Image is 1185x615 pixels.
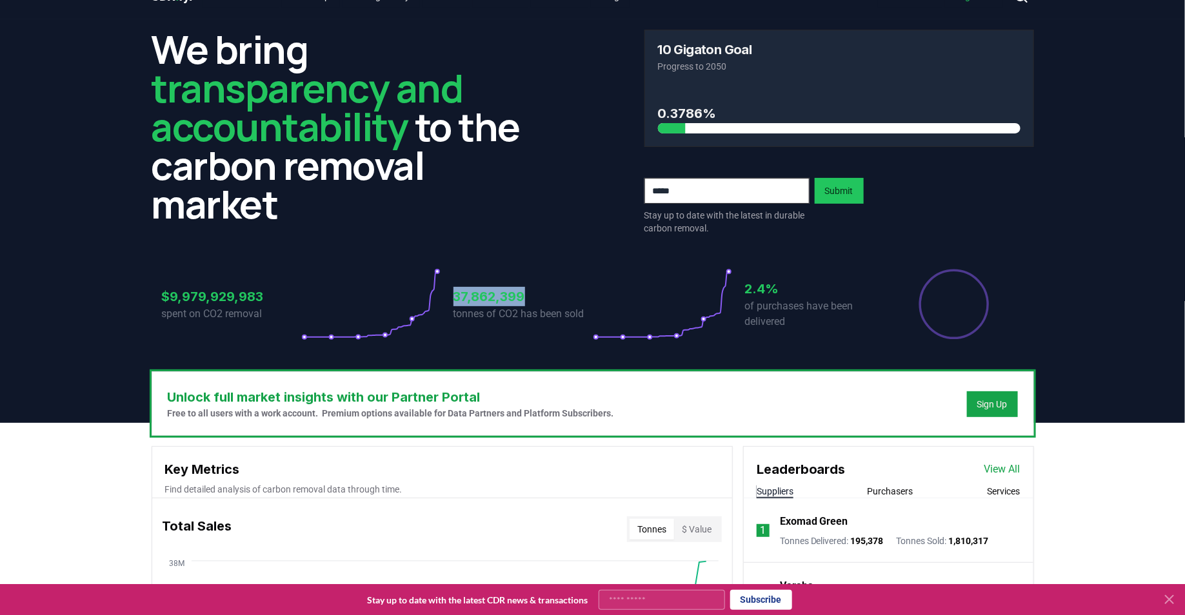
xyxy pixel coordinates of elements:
[918,268,990,340] div: Percentage of sales delivered
[868,485,913,498] button: Purchasers
[152,30,541,223] h2: We bring to the carbon removal market
[897,534,989,547] p: Tonnes Sold :
[745,298,884,329] p: of purchases have been delivered
[168,407,614,420] p: Free to all users with a work account. Premium options available for Data Partners and Platform S...
[162,306,301,322] p: spent on CO2 removal
[815,178,864,204] button: Submit
[780,578,813,594] a: Varaha
[453,306,593,322] p: tonnes of CO2 has been sold
[630,519,674,540] button: Tonnes
[977,398,1008,411] a: Sign Up
[453,287,593,306] h3: 37,862,399
[162,287,301,306] h3: $9,979,929,983
[674,519,719,540] button: $ Value
[757,485,793,498] button: Suppliers
[658,104,1021,123] h3: 0.3786%
[851,536,884,546] span: 195,378
[984,462,1021,477] a: View All
[152,61,463,153] span: transparency and accountability
[967,391,1018,417] button: Sign Up
[168,559,184,568] tspan: 38M
[780,514,848,529] a: Exomad Green
[165,483,719,496] p: Find detailed analysis of carbon removal data through time.
[745,279,884,298] h3: 2.4%
[644,209,810,235] p: Stay up to date with the latest in durable carbon removal.
[949,536,989,546] span: 1,810,317
[658,60,1021,73] p: Progress to 2050
[163,516,232,542] h3: Total Sales
[165,460,719,479] h3: Key Metrics
[658,43,752,56] h3: 10 Gigaton Goal
[757,460,846,479] h3: Leaderboards
[780,534,884,547] p: Tonnes Delivered :
[988,485,1021,498] button: Services
[760,523,766,538] p: 1
[168,387,614,407] h3: Unlock full market insights with our Partner Portal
